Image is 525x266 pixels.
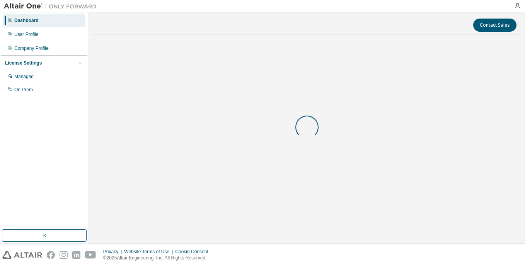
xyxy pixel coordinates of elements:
[47,251,55,259] img: facebook.svg
[473,19,516,32] button: Contact Sales
[60,251,68,259] img: instagram.svg
[4,2,101,10] img: Altair One
[72,251,80,259] img: linkedin.svg
[14,31,39,38] div: User Profile
[14,17,39,24] div: Dashboard
[85,251,96,259] img: youtube.svg
[124,249,175,255] div: Website Terms of Use
[14,45,49,51] div: Company Profile
[103,249,124,255] div: Privacy
[175,249,213,255] div: Cookie Consent
[2,251,42,259] img: altair_logo.svg
[5,60,42,66] div: License Settings
[14,87,33,93] div: On Prem
[103,255,213,261] p: © 2025 Altair Engineering, Inc. All Rights Reserved.
[14,73,34,80] div: Managed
